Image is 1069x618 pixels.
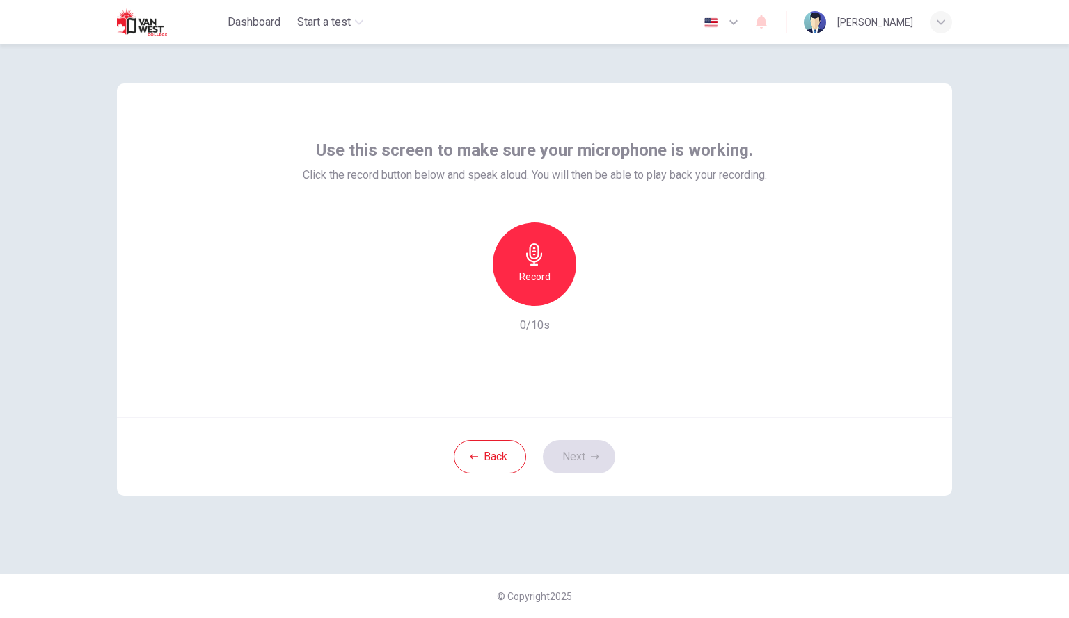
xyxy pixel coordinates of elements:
[316,139,753,161] span: Use this screen to make sure your microphone is working.
[228,14,280,31] span: Dashboard
[497,591,572,602] span: © Copyright 2025
[297,14,351,31] span: Start a test
[222,10,286,35] button: Dashboard
[804,11,826,33] img: Profile picture
[493,222,576,306] button: Record
[117,8,190,36] img: Van West logo
[702,17,720,28] img: en
[292,10,369,35] button: Start a test
[303,167,767,184] span: Click the record button below and speak aloud. You will then be able to play back your recording.
[117,8,222,36] a: Van West logo
[520,317,550,334] h6: 0/10s
[454,440,526,473] button: Back
[837,14,913,31] div: [PERSON_NAME]
[519,268,551,285] h6: Record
